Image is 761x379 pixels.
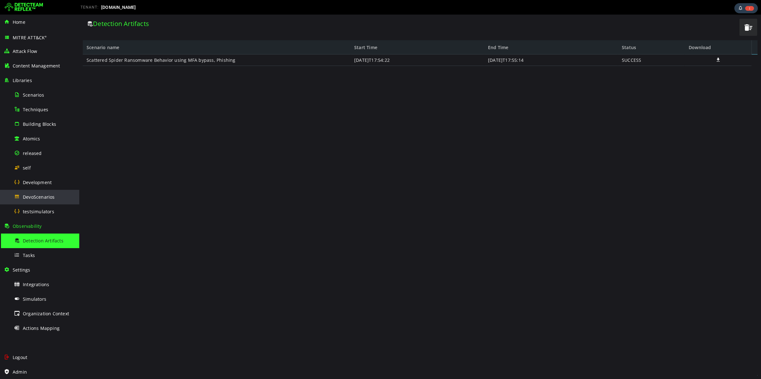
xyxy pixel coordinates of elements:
span: Logout [13,354,27,360]
div: Scenario name [3,26,271,40]
span: Techniques [23,106,48,112]
span: MITRE ATT&CK [13,35,47,41]
img: Detecteam logo [5,2,43,12]
div: SUCCESS [539,40,606,51]
span: Building Blocks [23,121,56,127]
span: Tasks [23,252,35,258]
span: Atomics [23,136,40,142]
span: Integrations [23,281,49,287]
div: End Time [405,26,539,40]
div: Status [539,26,606,40]
span: Simulators [23,296,46,302]
span: Content Management [13,63,60,69]
span: TENANT: [81,5,99,10]
span: DevoScenarios [23,194,55,200]
div: Task Notifications [734,3,758,13]
span: Actions Mapping [23,325,60,331]
div: [DATE]T17:54:22 [271,40,405,51]
span: Organization Context [23,311,69,317]
div: Start Time [271,26,405,40]
span: testsimulators [23,209,54,215]
span: released [23,150,42,156]
div: Scattered Spider Ransomware Behavior using MFA bypass, Phishing [3,40,271,51]
span: Settings [13,267,30,273]
span: Attack Flow [13,48,37,54]
span: Scenarios [23,92,44,98]
span: Detection Artifacts [23,238,63,244]
span: 1 [745,6,754,11]
sup: ® [45,35,47,38]
span: Development [23,179,52,185]
span: [DOMAIN_NAME] [101,5,136,10]
div: [DATE]T17:55:14 [405,40,539,51]
div: Download [606,26,672,40]
span: Observability [13,223,42,229]
span: self [23,165,31,171]
span: Home [13,19,25,25]
span: Admin [13,369,27,375]
span: Libraries [13,77,32,83]
span: Detection Artifacts [14,5,70,13]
